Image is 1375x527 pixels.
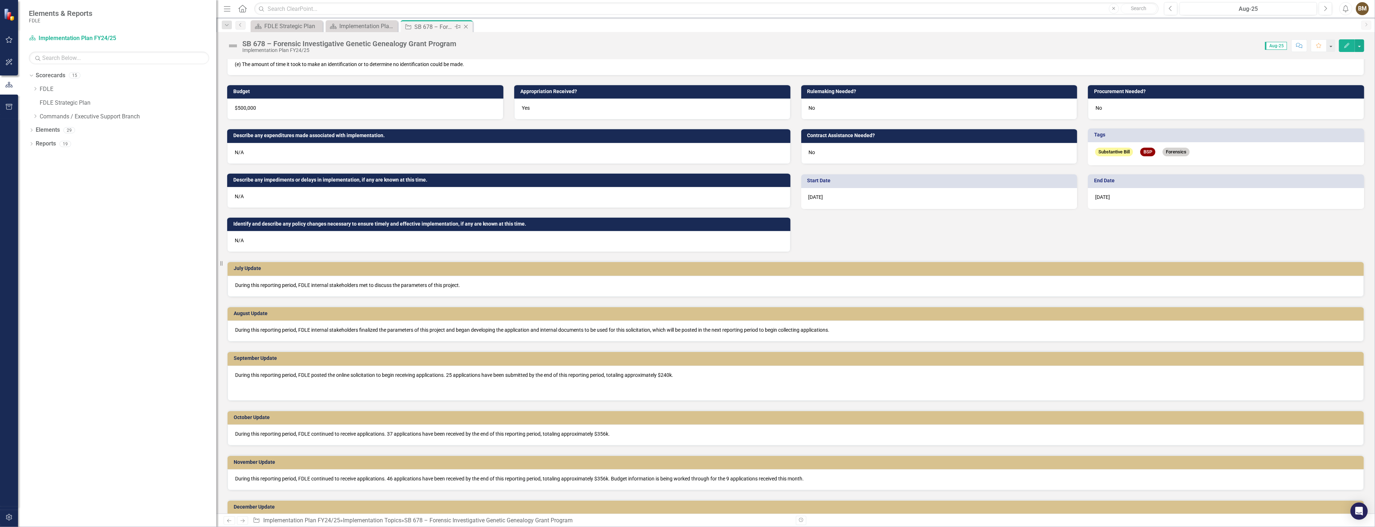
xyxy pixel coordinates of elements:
[807,178,1074,183] h3: Start Date
[36,140,56,148] a: Reports
[235,371,1356,379] div: During this reporting period, FDLE posted the online solicitation to begin receiving applications...
[1350,502,1368,520] div: Open Intercom Messenger
[234,415,1360,420] h3: October Update
[235,149,783,156] p: N/A
[343,517,401,524] a: Implementation Topics
[1182,5,1314,13] div: Aug-25
[234,266,1360,271] h3: July Update
[227,40,239,52] img: Not Defined
[404,517,573,524] div: SB 678 – Forensic Investigative Genetic Genealogy Grant Program
[235,326,1356,334] p: During this reporting period, FDLE internal stakeholders finalized the parameters of this project...
[252,22,321,31] a: FDLE Strategic Plan
[808,194,823,200] span: [DATE]
[1163,148,1190,157] span: Forensics
[69,73,80,79] div: 15
[235,237,783,244] p: N/A
[253,517,790,525] div: » »
[63,127,75,133] div: 29
[4,8,16,21] img: ClearPoint Strategy
[809,105,815,111] span: No
[339,22,396,31] div: Implementation Plan FY24/25
[233,133,787,138] h3: Describe any expenditures made associated with implementation.
[1131,5,1146,11] span: Search
[1140,148,1155,157] span: BSP
[29,18,92,23] small: FDLE
[235,193,783,200] p: N/A
[234,504,1360,510] h3: December Update
[40,99,216,107] a: FDLE Strategic Plan
[235,105,256,111] span: $500,000
[1095,148,1133,157] span: Substantive Bill
[414,22,453,31] div: SB 678 – Forensic Investigative Genetic Genealogy Grant Program
[234,460,1360,465] h3: November Update
[1265,42,1287,50] span: Aug-25
[234,356,1360,361] h3: September Update
[233,221,787,227] h3: Identify and describe any policy changes necessary to ensure timely and effective implementation,...
[1096,105,1102,111] span: No
[233,89,500,94] h3: Budget
[235,282,1356,289] p: During this reporting period, FDLE internal stakeholders met to discuss the parameters of this pr...
[254,3,1159,15] input: Search ClearPoint...
[235,430,1356,437] p: During this reporting period, FDLE continued to receive applications. 37 applications have been r...
[40,85,216,93] a: FDLE
[242,48,456,53] div: Implementation Plan FY24/25
[36,71,65,80] a: Scorecards
[242,40,456,48] div: SB 678 – Forensic Investigative Genetic Genealogy Grant Program
[1121,4,1157,14] button: Search
[29,52,209,64] input: Search Below...
[1356,2,1369,15] button: BM
[36,126,60,134] a: Elements
[235,475,1356,482] p: During this reporting period, FDLE continued to receive applications. 46 applications have been r...
[235,59,1357,68] p: (e) The amount of time it took to make an identification or to determine no identification could ...
[327,22,396,31] a: Implementation Plan FY24/25
[29,9,92,18] span: Elements & Reports
[520,89,787,94] h3: Appropriation Received?
[807,89,1074,94] h3: Rulemaking Needed?
[1095,194,1110,200] span: [DATE]
[234,311,1360,316] h3: August Update
[1094,132,1361,138] h3: Tags
[60,141,71,147] div: 19
[263,517,340,524] a: Implementation Plan FY24/25
[29,34,119,43] a: Implementation Plan FY24/25
[809,149,815,155] span: No
[1094,178,1361,183] h3: End Date
[1180,2,1317,15] button: Aug-25
[264,22,321,31] div: FDLE Strategic Plan
[522,105,530,111] span: Yes
[40,113,216,121] a: Commands / Executive Support Branch
[807,133,1074,138] h3: Contract Assistance Needed?
[1094,89,1361,94] h3: Procurement Needed?
[233,177,787,183] h3: Describe any impediments or delays in implementation, if any are known at this time.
